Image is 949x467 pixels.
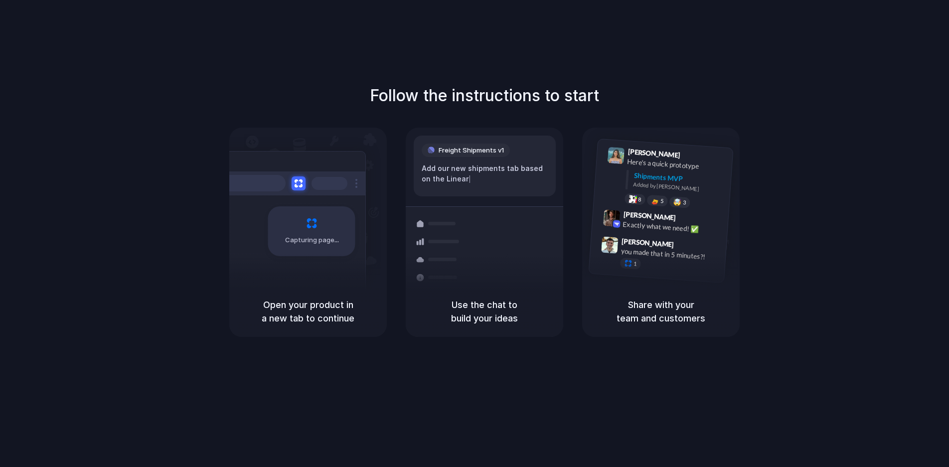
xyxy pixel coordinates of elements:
[633,261,637,267] span: 1
[660,198,664,203] span: 5
[623,208,676,223] span: [PERSON_NAME]
[622,235,674,250] span: [PERSON_NAME]
[623,219,722,236] div: Exactly what we need! ✅
[677,240,697,252] span: 9:47 AM
[418,298,551,325] h5: Use the chat to build your ideas
[638,196,641,202] span: 8
[633,170,726,186] div: Shipments MVP
[683,199,686,205] span: 3
[621,246,720,263] div: you made that in 5 minutes?!
[594,298,728,325] h5: Share with your team and customers
[370,84,599,108] h1: Follow the instructions to start
[627,156,727,173] div: Here's a quick prototype
[673,198,682,206] div: 🤯
[469,175,471,183] span: |
[683,151,704,162] span: 9:41 AM
[628,146,680,160] span: [PERSON_NAME]
[241,298,375,325] h5: Open your product in a new tab to continue
[422,163,548,184] div: Add our new shipments tab based on the Linear
[633,180,725,195] div: Added by [PERSON_NAME]
[285,235,340,245] span: Capturing page
[679,213,699,225] span: 9:42 AM
[439,146,504,156] span: Freight Shipments v1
